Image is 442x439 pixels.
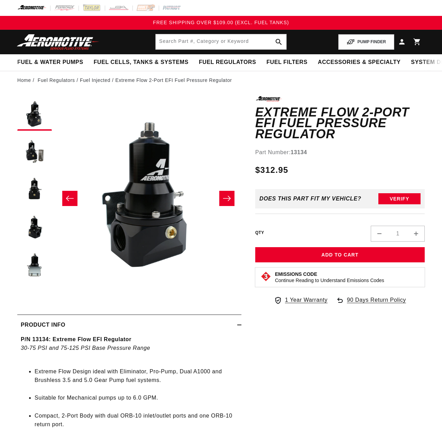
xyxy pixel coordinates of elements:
summary: Product Info [17,315,241,335]
summary: Fuel Cells, Tanks & Systems [89,54,194,71]
strong: 13134 [291,149,307,155]
img: Aeromotive [15,34,101,50]
button: Slide right [219,191,234,206]
li: Fuel Regulators [38,76,80,84]
span: 1 Year Warranty [285,296,328,305]
button: Add to Cart [255,247,425,263]
span: Fuel Regulators [199,59,256,66]
li: Compact, 2-Port Body with dual ORB-10 inlet/outlet ports and one ORB-10 return port. [35,411,238,429]
button: search button [271,34,286,49]
label: QTY [255,230,264,236]
button: Load image 1 in gallery view [17,96,52,131]
div: Does This part fit My vehicle? [259,196,361,202]
button: Load image 4 in gallery view [17,210,52,245]
input: Search by Part Number, Category or Keyword [156,34,286,49]
span: 90 Days Return Policy [347,296,406,311]
strong: P/N 13134: Extreme Flow EFI Regulator [21,336,131,342]
summary: Fuel Regulators [194,54,261,71]
button: Load image 2 in gallery view [17,134,52,169]
span: Accessories & Specialty [318,59,400,66]
summary: Fuel & Water Pumps [12,54,89,71]
nav: breadcrumbs [17,76,425,84]
span: FREE SHIPPING OVER $109.00 (EXCL. FUEL TANKS) [153,20,289,25]
a: 1 Year Warranty [274,296,328,305]
p: Continue Reading to Understand Emissions Codes [275,277,384,283]
h1: Extreme Flow 2-Port EFI Fuel Pressure Regulator [255,107,425,140]
em: 30-75 PSI and 75-125 PSI Base Pressure Range [21,345,150,351]
li: Extreme Flow 2-Port EFI Fuel Pressure Regulator [116,76,232,84]
button: Load image 5 in gallery view [17,248,52,283]
span: Fuel Cells, Tanks & Systems [94,59,188,66]
div: Part Number: [255,148,425,157]
li: Extreme Flow Design ideal with Eliminator, Pro-Pump, Dual A1000 and Brushless 3.5 and 5.0 Gear Pu... [35,367,238,385]
button: Slide left [62,191,77,206]
button: Verify [378,193,421,204]
span: Fuel & Water Pumps [17,59,83,66]
button: Emissions CodeContinue Reading to Understand Emissions Codes [275,271,384,283]
li: Suitable for Mechanical pumps up to 6.0 GPM. [35,393,238,402]
button: PUMP FINDER [338,34,394,50]
summary: Accessories & Specialty [313,54,406,71]
h2: Product Info [21,320,65,329]
summary: Fuel Filters [261,54,313,71]
button: Load image 3 in gallery view [17,172,52,207]
span: Fuel Filters [266,59,307,66]
span: $312.95 [255,164,288,176]
a: Home [17,76,31,84]
img: Emissions code [260,271,271,282]
strong: Emissions Code [275,271,317,277]
media-gallery: Gallery Viewer [17,96,241,301]
a: 90 Days Return Policy [336,296,406,311]
li: Fuel Injected [80,76,115,84]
